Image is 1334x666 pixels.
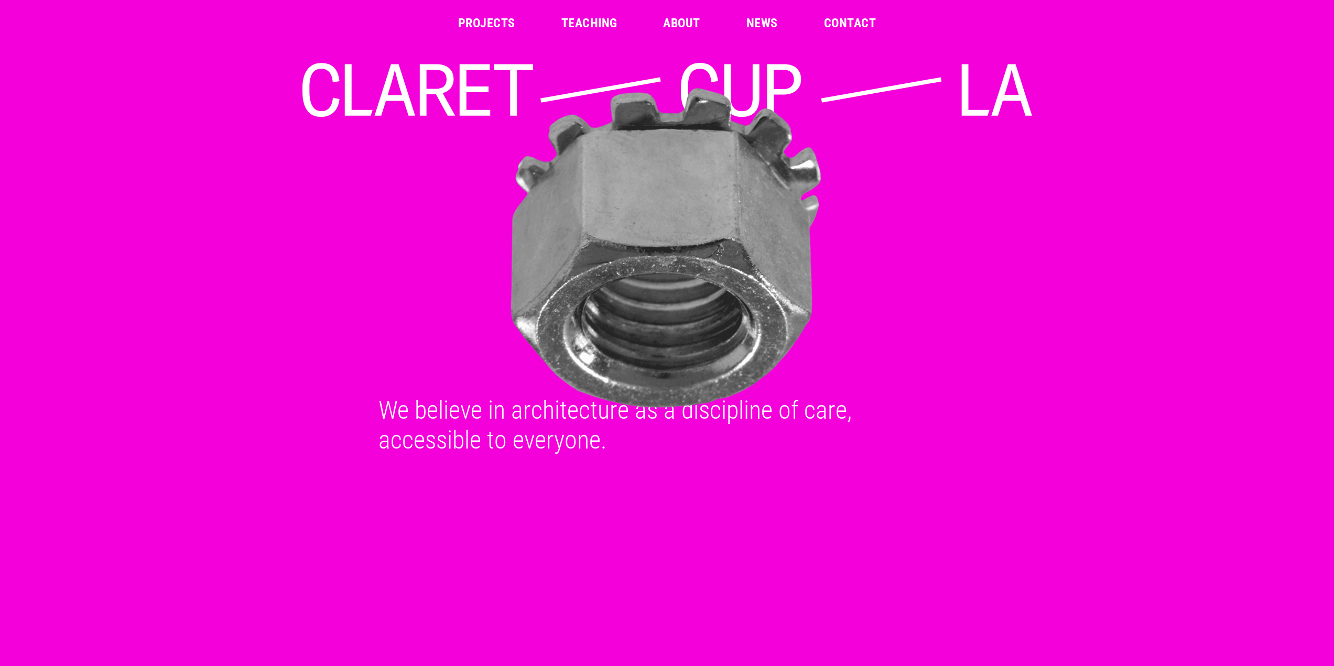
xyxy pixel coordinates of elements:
[561,17,617,29] a: Teaching
[458,17,515,29] a: Projects
[824,17,876,29] a: Contact
[663,17,700,29] a: About
[297,84,1035,417] img: Metal star nut
[746,17,778,29] a: News
[458,17,876,29] nav: Main Menu
[366,395,969,455] div: We believe in architecture as a discipline of care, accessible to everyone.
